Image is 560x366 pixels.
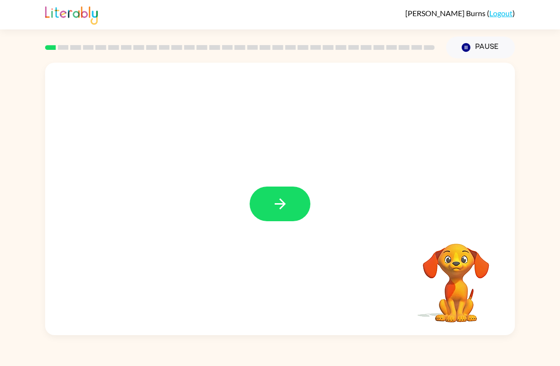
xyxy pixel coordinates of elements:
img: Literably [45,4,98,25]
span: [PERSON_NAME] Burns [405,9,487,18]
button: Pause [446,37,515,58]
div: ( ) [405,9,515,18]
video: Your browser must support playing .mp4 files to use Literably. Please try using another browser. [409,229,504,324]
a: Logout [489,9,513,18]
